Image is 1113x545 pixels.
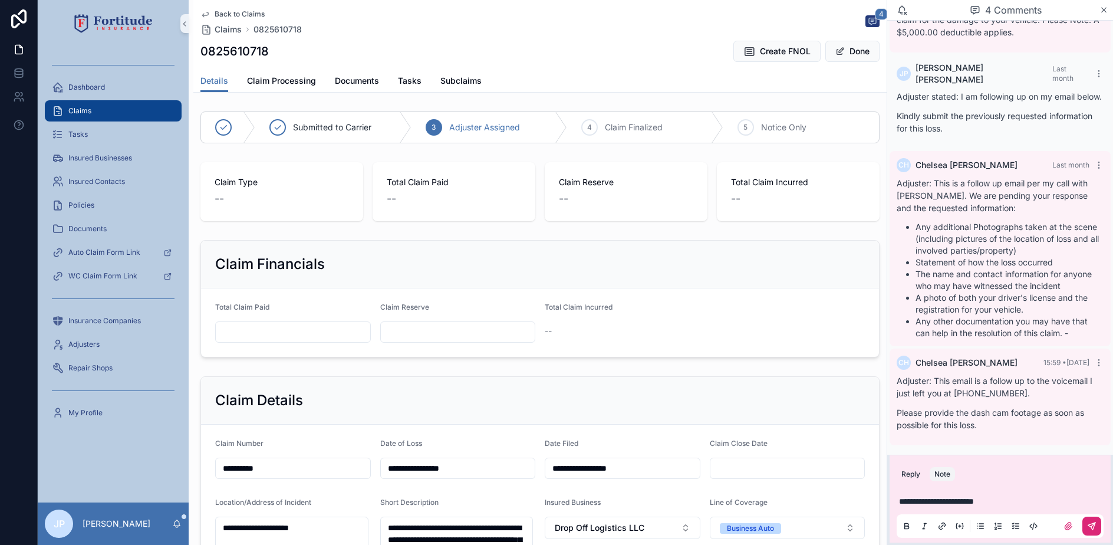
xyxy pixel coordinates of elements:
[45,77,182,98] a: Dashboard
[45,334,182,355] a: Adjusters
[45,147,182,169] a: Insured Businesses
[916,159,1017,171] span: Chelsea [PERSON_NAME]
[68,83,105,92] span: Dashboard
[825,41,880,62] button: Done
[83,518,150,530] p: [PERSON_NAME]
[559,176,693,188] span: Claim Reserve
[916,257,1104,268] li: Statement of how the loss occurred
[555,522,644,534] span: Drop Off Logistics LLC
[897,467,925,481] button: Reply
[875,8,888,20] span: 4
[68,130,88,139] span: Tasks
[247,75,316,87] span: Claim Processing
[215,9,265,19] span: Back to Claims
[1052,160,1089,169] span: Last month
[916,357,1017,369] span: Chelsea [PERSON_NAME]
[45,265,182,287] a: WC Claim Form Link
[335,75,379,87] span: Documents
[200,24,242,35] a: Claims
[761,122,806,133] span: Notice Only
[605,122,663,133] span: Claim Finalized
[985,3,1042,17] span: 4 Comments
[1052,64,1074,83] span: Last month
[916,292,1104,316] li: A photo of both your driver's license and the registration for your vehicle.
[74,14,153,33] img: App logo
[387,191,396,207] span: --
[897,177,1104,214] p: Adjuster: This is a follow up email per my call with [PERSON_NAME]. We are pending your response ...
[45,100,182,122] a: Claims
[38,47,189,439] div: scrollable content
[916,221,1104,257] li: Any additional Photographs taken at the scene (including pictures of the location of loss and all...
[916,62,1052,86] span: [PERSON_NAME] [PERSON_NAME]
[68,408,103,418] span: My Profile
[68,153,132,163] span: Insured Businesses
[247,70,316,94] a: Claim Processing
[710,517,865,539] button: Select Button
[398,70,422,94] a: Tasks
[743,123,748,132] span: 5
[380,439,422,448] span: Date of Loss
[45,195,182,216] a: Policies
[215,303,269,311] span: Total Claim Paid
[45,124,182,145] a: Tasks
[440,75,482,87] span: Subclaims
[1043,358,1089,367] span: 15:59 • [DATE]
[559,191,568,207] span: --
[215,391,303,410] h2: Claim Details
[545,498,601,507] span: Insured Business
[45,242,182,263] a: Auto Claim Form Link
[898,160,909,170] span: CH
[380,498,439,507] span: Short Description
[293,122,371,133] span: Submitted to Carrier
[215,191,224,207] span: --
[215,255,325,274] h2: Claim Financials
[200,75,228,87] span: Details
[916,268,1104,292] li: The name and contact information for anyone who may have witnessed the incident
[68,271,137,281] span: WC Claim Form Link
[897,90,1104,103] p: Adjuster stated: I am following up on my email below.
[215,498,311,507] span: Location/Address of Incident
[930,467,955,481] button: Note
[398,75,422,87] span: Tasks
[432,123,436,132] span: 3
[45,218,182,239] a: Documents
[68,363,113,373] span: Repair Shops
[545,517,700,539] button: Select Button
[45,310,182,331] a: Insurance Companies
[200,43,269,60] h1: 0825610718
[253,24,302,35] a: 0825610718
[200,70,228,93] a: Details
[68,340,100,349] span: Adjusters
[897,375,1104,399] p: Adjuster: This email is a follow up to the voicemail I just left you at [PHONE_NUMBER].
[215,439,264,448] span: Claim Number
[545,325,552,337] span: --
[68,248,140,257] span: Auto Claim Form Link
[45,402,182,423] a: My Profile
[731,176,865,188] span: Total Claim Incurred
[897,406,1104,431] p: Please provide the dash cam footage as soon as possible for this loss.
[733,41,821,62] button: Create FNOL
[710,498,768,507] span: Line of Coverage
[54,517,65,531] span: JP
[215,176,349,188] span: Claim Type
[68,177,125,186] span: Insured Contacts
[449,122,520,133] span: Adjuster Assigned
[545,303,613,311] span: Total Claim Incurred
[68,224,107,234] span: Documents
[865,15,880,29] button: 4
[731,191,740,207] span: --
[68,201,94,210] span: Policies
[710,439,768,448] span: Claim Close Date
[45,171,182,192] a: Insured Contacts
[587,123,592,132] span: 4
[916,316,1104,339] li: Any other documentation you may have that can help in the resolution of this claim. -
[934,470,950,479] div: Note
[335,70,379,94] a: Documents
[900,69,908,78] span: JP
[897,110,1104,134] p: Kindly submit the previously requested information for this loss.
[200,9,265,19] a: Back to Claims
[380,303,429,311] span: Claim Reserve
[387,176,521,188] span: Total Claim Paid
[215,24,242,35] span: Claims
